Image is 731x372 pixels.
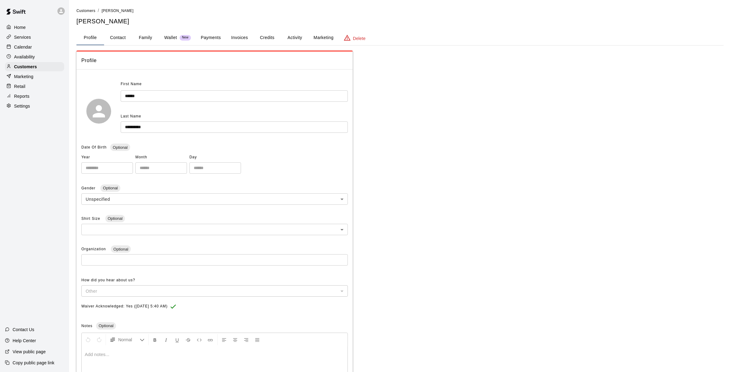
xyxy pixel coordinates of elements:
span: Year [81,152,133,162]
span: [PERSON_NAME] [102,9,134,13]
li: / [98,7,99,14]
button: Format Italics [161,334,171,345]
button: Insert Link [205,334,216,345]
p: View public page [13,349,46,355]
span: Gender [81,186,97,190]
nav: breadcrumb [76,7,724,14]
span: Optional [105,216,125,221]
p: Delete [353,35,366,42]
p: Marketing [14,73,33,80]
span: New [180,36,191,40]
span: Optional [111,247,130,251]
span: Day [189,152,241,162]
button: Left Align [219,334,229,345]
p: Contact Us [13,326,34,333]
p: Help Center [13,338,36,344]
span: Normal [118,337,140,343]
span: Profile [81,57,348,65]
button: Redo [94,334,104,345]
a: Settings [5,101,64,111]
span: Date Of Birth [81,145,107,149]
button: Formatting Options [107,334,147,345]
a: Availability [5,52,64,61]
span: Optional [110,145,130,150]
a: Home [5,23,64,32]
p: Reports [14,93,29,99]
button: Insert Code [194,334,204,345]
button: Invoices [226,30,253,45]
span: Waiver Acknowledged: Yes ([DATE] 5:40 AM) [81,302,168,311]
button: Right Align [241,334,251,345]
button: Format Underline [172,334,182,345]
button: Marketing [309,30,338,45]
span: Optional [96,323,116,328]
p: Retail [14,83,25,89]
p: Settings [14,103,30,109]
div: Unspecified [81,193,348,205]
p: Home [14,24,26,30]
button: Activity [281,30,309,45]
h5: [PERSON_NAME] [76,17,724,26]
span: Organization [81,247,107,251]
a: Services [5,33,64,42]
div: Other [81,285,348,297]
span: Notes [81,324,92,328]
span: Last Name [121,114,141,118]
a: Customers [76,8,95,13]
button: Profile [76,30,104,45]
a: Calendar [5,42,64,52]
span: First Name [121,79,142,89]
button: Format Bold [150,334,160,345]
span: Customers [76,9,95,13]
p: Calendar [14,44,32,50]
a: Retail [5,82,64,91]
span: How did you hear about us? [81,278,135,282]
span: Shirt Size [81,216,102,221]
a: Reports [5,92,64,101]
p: Customers [14,64,37,70]
button: Family [132,30,159,45]
button: Center Align [230,334,240,345]
button: Payments [196,30,226,45]
button: Undo [83,334,93,345]
p: Wallet [164,34,177,41]
p: Copy public page link [13,360,54,366]
a: Marketing [5,72,64,81]
a: Customers [5,62,64,71]
button: Justify Align [252,334,262,345]
p: Availability [14,54,35,60]
button: Credits [253,30,281,45]
span: Month [135,152,187,162]
button: Contact [104,30,132,45]
p: Services [14,34,31,40]
div: basic tabs example [76,30,724,45]
span: Optional [100,186,120,190]
button: Format Strikethrough [183,334,193,345]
